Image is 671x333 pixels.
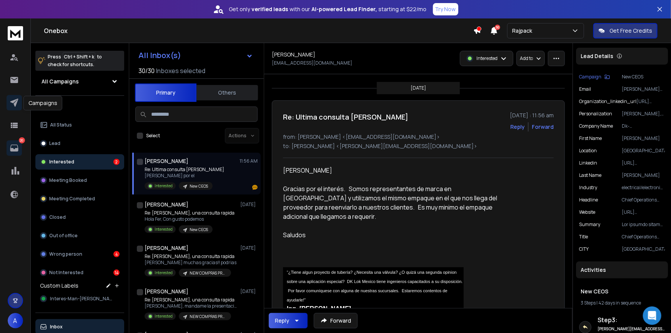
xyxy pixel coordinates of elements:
p: 11:56 AM [240,158,258,164]
button: All Inbox(s) [132,48,259,63]
button: A [8,313,23,328]
p: Wrong person [49,251,82,257]
p: [PERSON_NAME] [622,135,665,142]
p: Re: [PERSON_NAME], una consulta rapida [145,210,235,216]
span: 30 / 30 [138,66,155,75]
p: New CEOS [622,74,665,80]
button: All Campaigns [35,74,124,89]
p: [PERSON_NAME] por el [145,173,224,179]
p: Add to [520,55,533,62]
button: Forward [314,313,358,328]
p: CITY [579,246,589,252]
p: [PERSON_NAME], mandame la presentación [145,303,237,309]
p: Lead Details [581,52,613,60]
h3: Filters [35,102,124,113]
p: [DATE] [411,85,426,91]
p: Summary [579,221,600,228]
button: Campaign [579,74,610,80]
p: Interested [155,183,173,189]
p: Meeting Booked [49,177,87,183]
button: Reply [269,313,308,328]
p: Hola Fer, Con gusto podemos [145,216,235,222]
p: Interested [49,159,74,165]
button: Others [196,84,258,101]
p: Out of office [49,233,78,239]
p: [EMAIL_ADDRESS][DOMAIN_NAME] [272,60,352,66]
p: Not Interested [49,270,83,276]
p: [DATE] [240,288,258,295]
p: [PERSON_NAME], veo que eres Chief Operations Officer de DK-[GEOGRAPHIC_DATA], excelente. Fíjate q... [622,111,665,117]
p: Personalization [579,111,612,117]
button: Lead [35,136,124,151]
p: website [579,209,595,215]
p: linkedin [579,160,597,166]
button: All Status [35,117,124,133]
span: Interes-Man-[PERSON_NAME] [50,296,116,302]
button: Wrong person4 [35,246,124,262]
div: Activities [576,261,668,278]
p: Chief Operations Officer [622,197,665,203]
p: electrical/electronic manufacturing [622,185,665,191]
h1: [PERSON_NAME] [145,201,188,208]
p: Re: [PERSON_NAME], una consulta rapida [145,253,236,260]
button: Not Interested14 [35,265,124,280]
p: Interested [155,226,173,232]
p: [URL][DOMAIN_NAME][PERSON_NAME] [622,160,665,166]
p: Email [579,86,591,92]
p: [PERSON_NAME][EMAIL_ADDRESS][DOMAIN_NAME] [622,86,665,92]
p: Dk-[GEOGRAPHIC_DATA] [622,123,665,129]
b: Ing. [PERSON_NAME] [287,305,351,312]
h1: New CEOS [581,288,663,295]
p: location [579,148,597,154]
p: First Name [579,135,602,142]
p: [PERSON_NAME] muchas gracias!! podrias [145,260,236,266]
p: New CEOS [190,183,208,189]
h3: Inboxes selected [156,66,205,75]
div: 4 [113,251,120,257]
span: “¿Tiene algun proyecto de tubería? ¿Necesita una válvula? ¿O quizá una segunda opinion sobre una ... [287,270,463,302]
p: [URL][DOMAIN_NAME] [636,98,665,105]
div: Forward [532,123,554,131]
div: Saludos [283,230,508,240]
p: Lead [49,140,60,147]
h6: [PERSON_NAME][EMAIL_ADDRESS][DOMAIN_NAME] [598,326,665,332]
div: 14 [113,270,120,276]
h1: [PERSON_NAME] [145,288,188,295]
div: Gracias por el interés. Somos representantes de marca en [GEOGRAPHIC_DATA] y utilizamos el mismo ... [283,184,508,221]
p: Interested [155,270,173,276]
button: Try Now [433,3,458,15]
span: Ctrl + Shift + k [63,52,95,61]
p: Interested [155,313,173,319]
p: Meeting Completed [49,196,95,202]
p: headline [579,197,598,203]
h3: Custom Labels [40,282,78,290]
span: 42 days in sequence [598,300,641,306]
button: Reply [510,123,525,131]
p: industry [579,185,597,191]
p: [GEOGRAPHIC_DATA] [622,148,665,154]
button: Interes-Man-[PERSON_NAME] [35,291,124,306]
button: Meeting Booked [35,173,124,188]
button: Closed [35,210,124,225]
p: Closed [49,214,66,220]
p: to: [PERSON_NAME] <[PERSON_NAME][EMAIL_ADDRESS][DOMAIN_NAME]> [283,142,554,150]
p: Try Now [435,5,456,13]
p: New CEOS [190,227,208,233]
p: Last Name [579,172,601,178]
div: | [581,300,663,306]
h1: Onebox [44,26,473,35]
h1: Re: Ultima consulta [PERSON_NAME] [283,112,408,122]
div: Reply [275,317,289,325]
p: [PERSON_NAME] [622,172,665,178]
p: Interested [476,55,498,62]
button: Out of office [35,228,124,243]
button: Meeting Completed [35,191,124,206]
span: ” [304,298,306,302]
p: [DATE] [240,245,258,251]
p: Get only with our starting at $22/mo [229,5,427,13]
p: Campaign [579,74,601,80]
p: Lor ipsumdo sitamet co AD-ELI Seddoe, t incidid utlaboreetdo ma aliq-enimadm veniamquis nostrude ... [622,221,665,228]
